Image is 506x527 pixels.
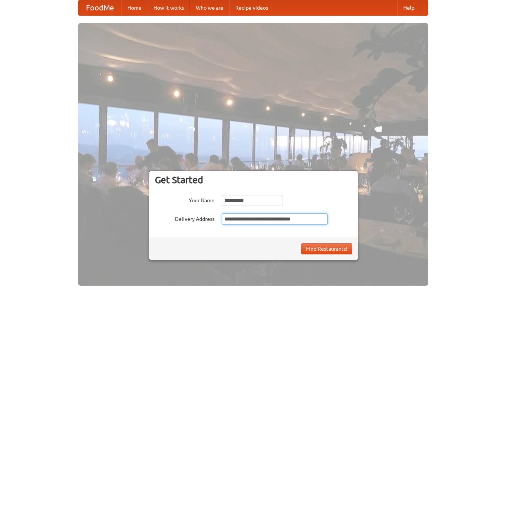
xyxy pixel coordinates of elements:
a: Recipe videos [229,0,274,15]
label: Delivery Address [155,213,214,223]
a: Home [121,0,147,15]
button: Find Restaurants! [301,243,352,254]
a: How it works [147,0,190,15]
label: Your Name [155,195,214,204]
a: Help [397,0,420,15]
a: FoodMe [79,0,121,15]
h3: Get Started [155,174,352,185]
a: Who we are [190,0,229,15]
